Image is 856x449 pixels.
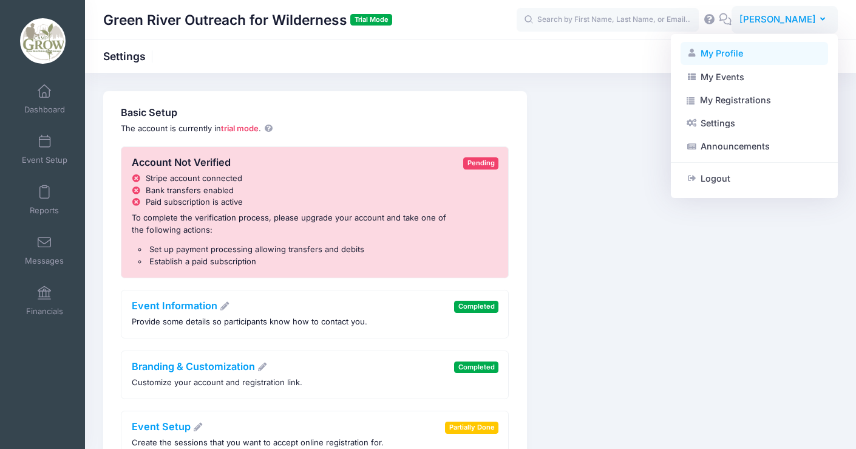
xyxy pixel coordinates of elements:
h4: Account Not Verified [132,157,458,169]
span: Bank transfers enabled [146,185,234,195]
span: Messages [25,256,64,266]
span: Financials [26,306,63,317]
span: Completed [454,301,498,312]
span: Pending [463,157,498,169]
button: [PERSON_NAME] [732,6,838,34]
p: Provide some details so participants know how to contact you. [132,316,367,328]
span: Dashboard [24,105,65,115]
a: Announcements [681,135,828,158]
p: To complete the verification process, please upgrade your account and take one of the following a... [132,212,458,236]
p: Customize your account and registration link. [132,377,302,389]
span: [PERSON_NAME] [739,13,816,26]
h1: Settings [103,50,156,63]
span: Paid subscription is active [146,197,243,207]
span: Establish a paid subscription [149,256,256,266]
a: Reports [16,179,73,221]
a: Event Setup [16,128,73,171]
a: Logout [681,167,828,190]
a: My Profile [681,42,828,65]
span: Event Setup [22,155,67,165]
a: My Registrations [681,89,828,112]
span: Trial Mode [350,14,392,26]
p: Create the sessions that you want to accept online registration for. [132,437,384,449]
a: Messages [16,229,73,272]
input: Search by First Name, Last Name, or Email... [517,8,699,32]
span: Set up payment processing allowing transfers and debits [149,244,364,254]
span: Partially Done [445,422,498,433]
a: Financials [16,279,73,322]
h1: Green River Outreach for Wilderness [103,6,392,34]
strong: trial mode [221,123,259,133]
a: Event Information [132,300,230,312]
a: Event Setup [132,420,203,433]
a: My Events [681,65,828,88]
p: The account is currently in . [121,123,509,135]
span: Reports [30,205,59,216]
a: Dashboard [16,78,73,120]
span: Stripe account connected [146,173,242,183]
span: Completed [454,362,498,373]
h4: Basic Setup [121,107,509,119]
a: Settings [681,112,828,135]
img: Green River Outreach for Wilderness [20,18,66,64]
a: Branding & Customization [132,360,268,372]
